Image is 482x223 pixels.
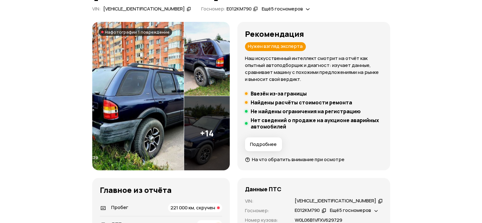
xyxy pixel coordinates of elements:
[245,137,282,151] button: Подробнее
[245,30,382,38] h3: Рекомендация
[245,42,306,51] div: Нужен взгляд эксперта
[251,117,382,130] h5: Нет сведений о продаже на аукционе аварийных автомобилей
[245,198,287,205] p: VIN :
[100,186,222,194] h3: Главное из отчёта
[245,207,287,214] p: Госномер :
[201,5,225,12] span: Госномер:
[226,6,251,12] div: Е012КМ790
[251,99,352,106] h5: Найдены расчёты стоимости ремонта
[245,156,344,163] a: На что обратить внимание при осмотре
[111,204,128,211] span: Пробег
[251,108,361,115] h5: Не найдены ограничения на регистрацию
[295,198,376,204] div: [VEHICLE_IDENTIFICATION_NUMBER]
[103,6,185,12] div: [VEHICLE_IDENTIFICATION_NUMBER]
[251,90,307,97] h5: Ввезён из-за границы
[105,30,170,35] span: На фотографии 1 повреждение
[250,141,277,148] span: Подробнее
[252,156,344,163] span: На что обратить внимание при осмотре
[92,5,101,12] span: VIN :
[330,207,371,213] span: Ещё 5 госномеров
[295,207,320,214] div: Е012КМ790
[261,5,303,12] span: Ещё 5 госномеров
[245,186,281,193] h4: Данные ПТС
[245,55,382,83] p: Наш искусственный интеллект смотрит на отчёт как опытный автоподборщик и диагност: изучает данные...
[170,204,215,211] span: 221 000 км, скручен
